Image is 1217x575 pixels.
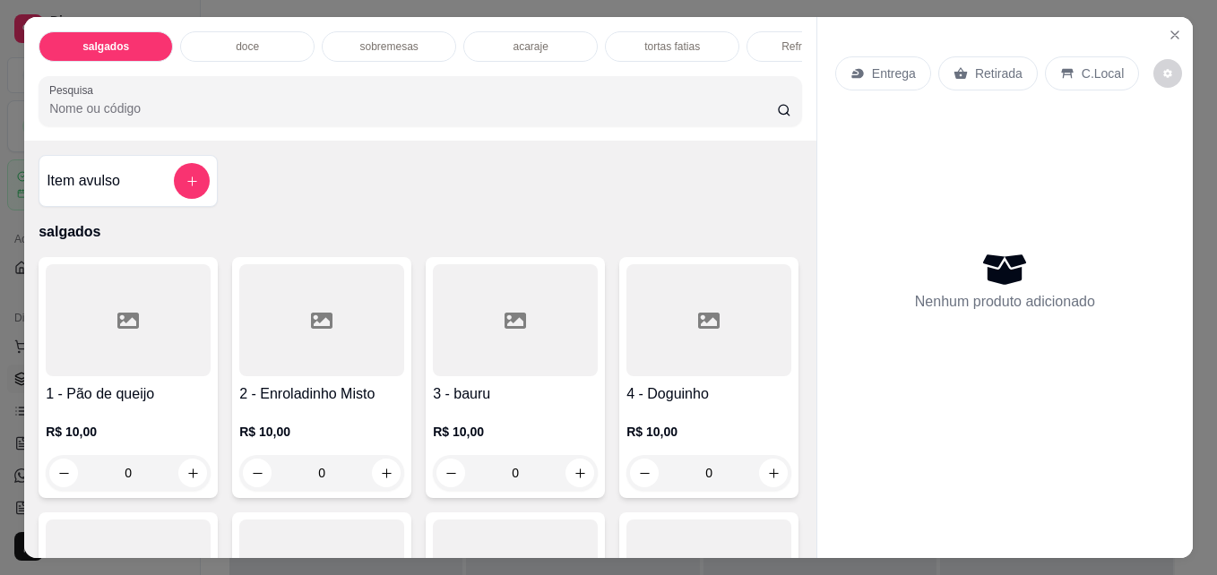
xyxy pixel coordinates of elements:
button: decrease-product-quantity [49,459,78,487]
h4: 3 - bauru [433,383,598,405]
button: decrease-product-quantity [243,459,272,487]
h4: 4 - Doguinho [626,383,791,405]
p: R$ 10,00 [239,423,404,441]
p: doce [236,39,259,54]
h4: 2 - Enroladinho Misto [239,383,404,405]
button: increase-product-quantity [372,459,401,487]
label: Pesquisa [49,82,99,98]
p: R$ 10,00 [433,423,598,441]
p: salgados [82,39,129,54]
button: increase-product-quantity [178,459,207,487]
button: decrease-product-quantity [1153,59,1182,88]
input: Pesquisa [49,99,777,117]
button: increase-product-quantity [759,459,788,487]
button: add-separate-item [174,163,210,199]
button: Close [1161,21,1189,49]
button: decrease-product-quantity [630,459,659,487]
p: R$ 10,00 [46,423,211,441]
p: Entrega [872,64,916,82]
h4: 1 - Pão de queijo [46,383,211,405]
p: tortas fatias [644,39,700,54]
p: Retirada [975,64,1023,82]
button: increase-product-quantity [565,459,594,487]
p: C.Local [1082,64,1124,82]
p: salgados [39,221,802,243]
p: Nenhum produto adicionado [915,291,1095,313]
p: R$ 10,00 [626,423,791,441]
p: acaraje [513,39,548,54]
p: sobremesas [359,39,418,54]
p: Refrigerantes [781,39,846,54]
h4: Item avulso [47,170,120,192]
button: decrease-product-quantity [436,459,465,487]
